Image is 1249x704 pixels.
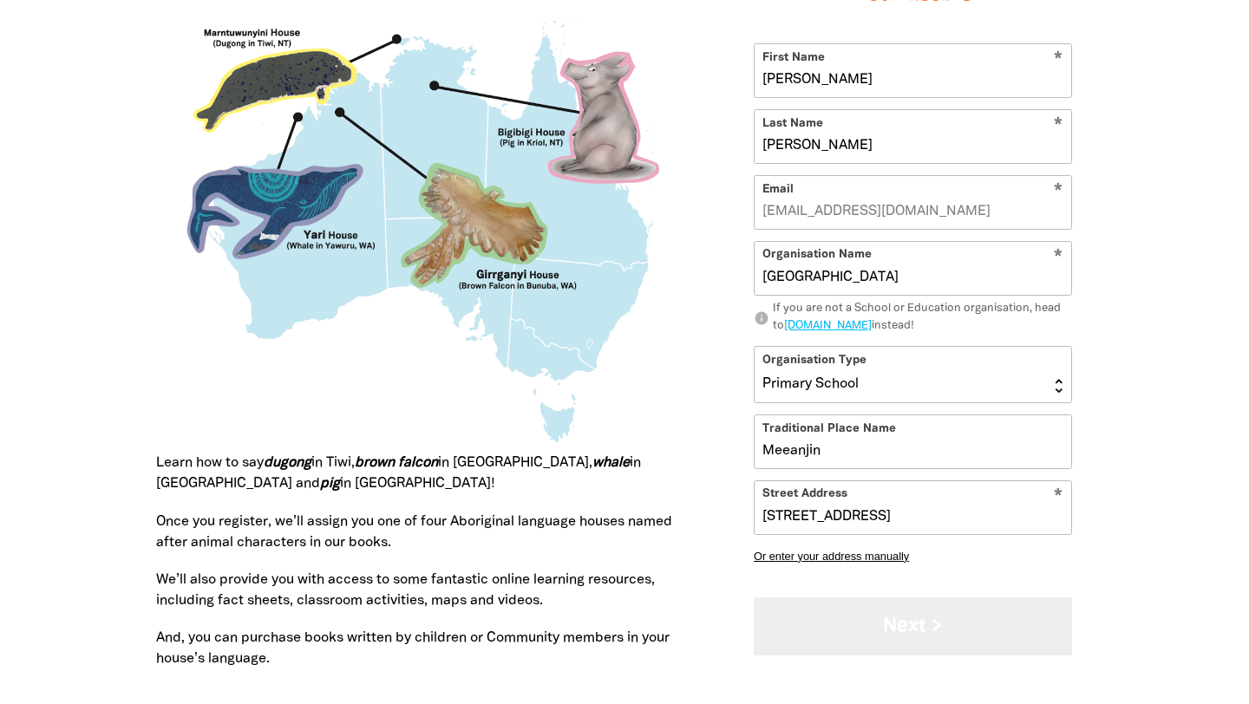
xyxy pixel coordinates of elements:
button: Next > [754,596,1072,655]
strong: pig [320,478,340,490]
button: Or enter your address manually [754,549,1072,562]
div: If you are not a School or Education organisation, head to instead! [773,301,1072,335]
a: [DOMAIN_NAME] [784,320,872,330]
em: brown falcon [355,457,438,469]
strong: dugong [264,457,311,469]
p: Learn how to say in Tiwi, in [GEOGRAPHIC_DATA], in [GEOGRAPHIC_DATA] and in [GEOGRAPHIC_DATA]! [156,453,681,494]
i: info [754,310,769,325]
p: We’ll also provide you with access to some fantastic online learning resources, including fact sh... [156,570,681,611]
strong: whale [592,457,630,469]
p: Once you register, we’ll assign you one of four Aboriginal language houses named after animal cha... [156,512,681,553]
p: And, you can purchase books written by children or Community members in your house’s language. [156,628,681,669]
